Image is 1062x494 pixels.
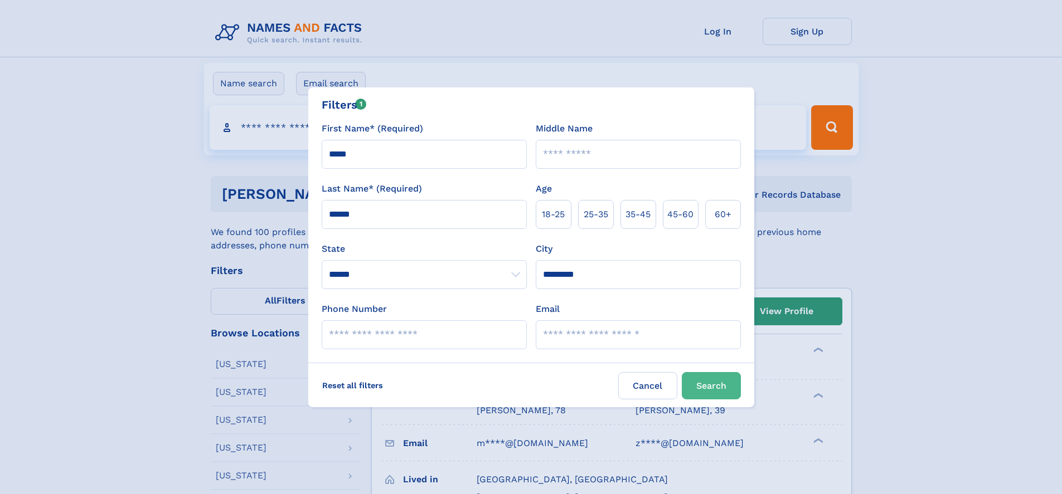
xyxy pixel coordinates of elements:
[315,372,390,399] label: Reset all filters
[536,182,552,195] label: Age
[322,302,387,316] label: Phone Number
[322,122,423,135] label: First Name* (Required)
[322,96,367,113] div: Filters
[667,208,694,221] span: 45‑60
[536,302,560,316] label: Email
[625,208,651,221] span: 35‑45
[618,372,677,399] label: Cancel
[536,242,552,256] label: City
[322,242,527,256] label: State
[542,208,565,221] span: 18‑25
[584,208,608,221] span: 25‑35
[536,122,593,135] label: Middle Name
[715,208,731,221] span: 60+
[682,372,741,399] button: Search
[322,182,422,195] label: Last Name* (Required)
